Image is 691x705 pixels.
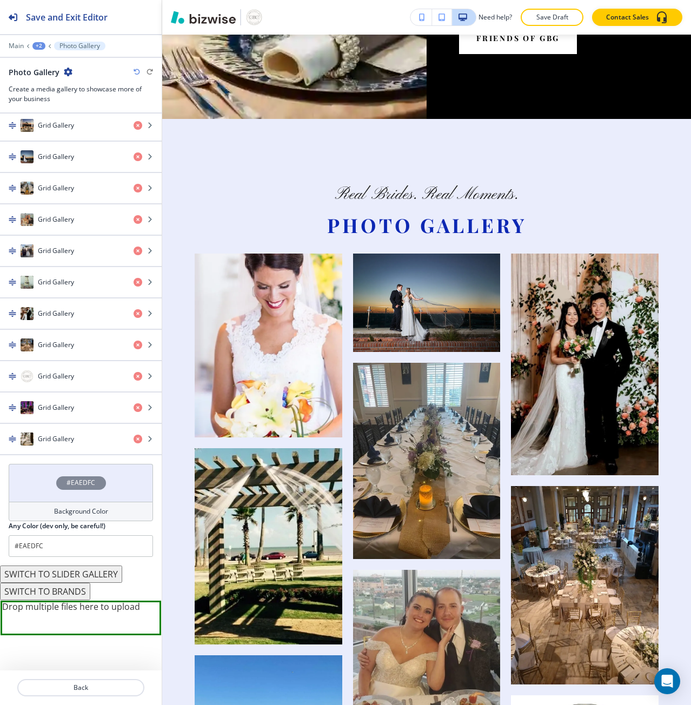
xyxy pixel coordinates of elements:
h4: Grid Gallery [38,371,74,381]
h4: Grid Gallery [38,340,74,350]
img: Drag [9,341,16,349]
img: Bizwise Logo [171,11,236,24]
h2: Photo Gallery [9,66,59,78]
img: Drag [9,122,16,129]
h4: Grid Gallery [38,215,74,224]
h3: Create a media gallery to showcase more of your business [9,84,153,104]
p: Back [18,683,143,693]
button: friends of gbg [459,22,577,54]
img: Drag [9,373,16,380]
img: Drag [9,216,16,223]
img: Drag [9,153,16,161]
h4: Grid Gallery [38,121,74,130]
h4: Background Color [54,507,108,516]
img: Drag [9,247,16,255]
img: Your Logo [245,9,263,26]
button: +2 [32,42,45,50]
button: #EAEDFCBackground Color [9,464,153,521]
button: Main [9,42,24,50]
h4: Grid Gallery [38,434,74,444]
h4: Grid Gallery [38,183,74,193]
img: Drag [9,404,16,411]
button: Back [17,679,144,696]
h4: Grid Gallery [38,403,74,413]
img: Drag [9,435,16,443]
button: Save Draft [521,9,583,26]
button: Contact Sales [592,9,682,26]
p: Real Brides. Real Moments. [327,184,527,207]
h4: Grid Gallery [38,277,74,287]
h2: Any Color (dev only, be careful!) [9,521,105,531]
div: Drop multiple files here to upload [1,601,161,635]
img: Drag [9,310,16,317]
p: Photo Gallery [59,42,100,50]
h3: Need help? [479,12,512,22]
p: Save Draft [535,12,569,22]
h4: Grid Gallery [38,246,74,256]
h2: Save and Exit Editor [26,11,108,24]
img: Drag [9,184,16,192]
h4: Grid Gallery [38,309,74,318]
button: Photo Gallery [54,42,105,50]
h4: #EAEDFC [67,478,95,488]
img: Drag [9,278,16,286]
h4: Grid Gallery [38,152,74,162]
span: Photo Gallery [327,212,527,238]
div: Open Intercom Messenger [654,668,680,694]
p: Contact Sales [606,12,649,22]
